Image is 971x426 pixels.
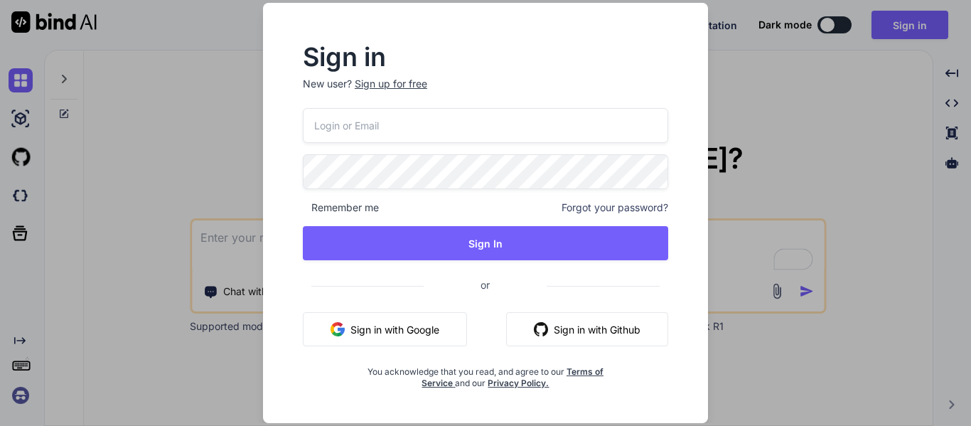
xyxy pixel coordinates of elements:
p: New user? [303,77,668,108]
button: Sign in with Github [506,312,668,346]
button: Sign In [303,226,668,260]
span: or [424,267,547,302]
h2: Sign in [303,46,668,68]
img: github [534,322,548,336]
div: Sign up for free [355,77,427,91]
a: Privacy Policy. [488,378,549,388]
span: Forgot your password? [562,201,668,215]
button: Sign in with Google [303,312,467,346]
span: Remember me [303,201,379,215]
a: Terms of Service [422,366,603,388]
div: You acknowledge that you read, and agree to our and our [364,358,608,389]
input: Login or Email [303,108,668,143]
img: google [331,322,345,336]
